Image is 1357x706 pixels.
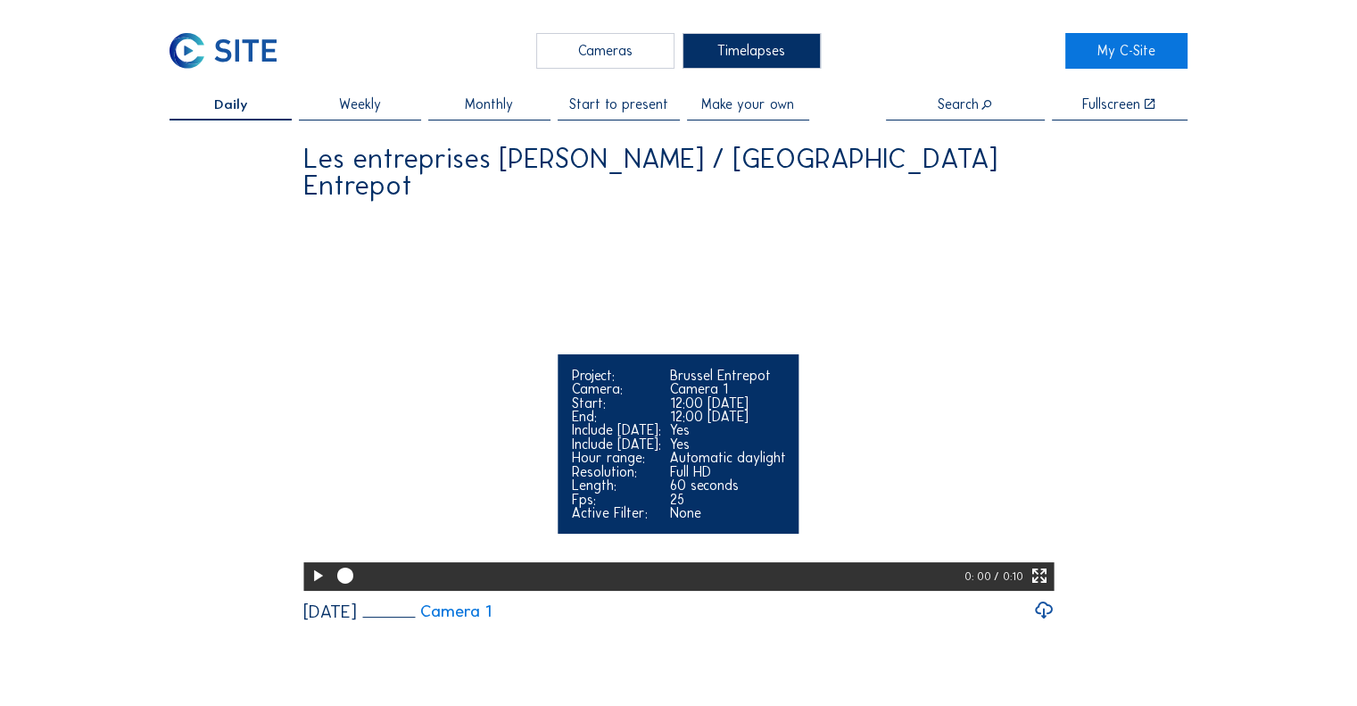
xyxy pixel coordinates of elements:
[669,465,785,478] div: Full HD
[362,603,492,620] a: Camera 1
[669,506,785,519] div: None
[170,33,292,69] a: C-SITE Logo
[669,382,785,395] div: Camera 1
[669,410,785,423] div: 12:00 [DATE]
[669,396,785,410] div: 12:00 [DATE]
[701,97,794,111] span: Make your own
[683,33,821,69] div: Timelapses
[303,145,1054,201] div: Les entreprises [PERSON_NAME] / [GEOGRAPHIC_DATA] Entrepot
[571,396,660,410] div: Start:
[214,97,248,111] span: Daily
[571,423,660,436] div: Include [DATE]:
[465,97,513,111] span: Monthly
[170,33,276,69] img: C-SITE Logo
[571,382,660,395] div: Camera:
[571,410,660,423] div: End:
[669,437,785,451] div: Yes
[994,562,1023,590] div: / 0:10
[571,369,660,382] div: Project:
[303,602,357,620] div: [DATE]
[669,423,785,436] div: Yes
[669,478,785,492] div: 60 seconds
[339,97,381,111] span: Weekly
[1065,33,1187,69] a: My C-Site
[569,97,668,111] span: Start to present
[571,493,660,506] div: Fps:
[669,493,785,506] div: 25
[1082,97,1140,111] div: Fullscreen
[571,506,660,519] div: Active Filter:
[669,369,785,382] div: Brussel Entrepot
[669,451,785,464] div: Automatic daylight
[536,33,674,69] div: Cameras
[571,465,660,478] div: Resolution:
[571,478,660,492] div: Length:
[303,213,1054,589] video: Your browser does not support the video tag.
[571,451,660,464] div: Hour range:
[571,437,660,451] div: Include [DATE]:
[964,562,994,590] div: 0: 00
